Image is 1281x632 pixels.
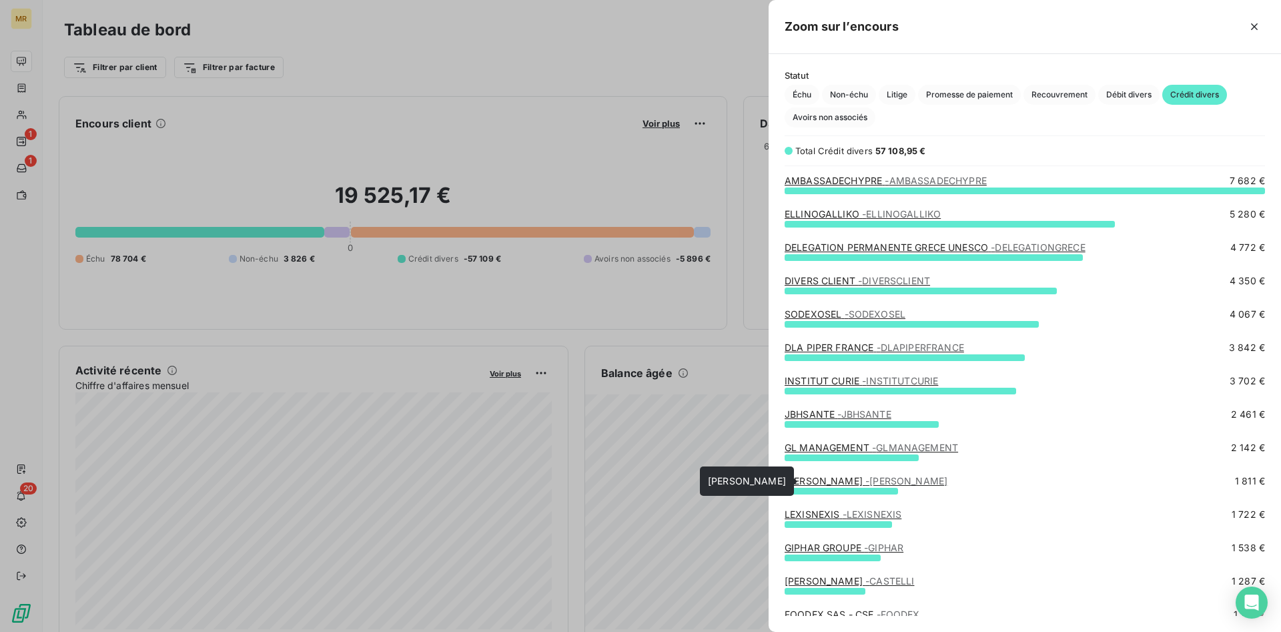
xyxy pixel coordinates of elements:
[785,609,920,620] a: FOODEX SAS - CSE
[1234,608,1265,621] span: 1 135 €
[1230,241,1265,254] span: 4 772 €
[1231,441,1265,454] span: 2 142 €
[785,70,1265,81] span: Statut
[991,242,1085,253] span: - DELEGATIONGRECE
[865,475,947,487] span: - [PERSON_NAME]
[1232,575,1265,588] span: 1 287 €
[785,575,914,587] a: [PERSON_NAME]
[1236,587,1268,619] div: Open Intercom Messenger
[877,342,964,353] span: - DLAPIPERFRANCE
[918,85,1021,105] button: Promesse de paiement
[865,575,914,587] span: - CASTELLI
[1162,85,1227,105] button: Crédit divers
[875,145,926,156] span: 57 108,95 €
[1230,374,1265,388] span: 3 702 €
[845,308,906,320] span: - SODEXOSEL
[1229,341,1265,354] span: 3 842 €
[769,174,1281,616] div: grid
[785,208,941,220] a: ELLINOGALLIKO
[1230,174,1265,188] span: 7 682 €
[877,609,920,620] span: - FOODEX
[1230,308,1265,321] span: 4 067 €
[862,375,938,386] span: - INSTITUTCURIE
[785,308,905,320] a: SODEXOSEL
[1235,475,1265,488] span: 1 811 €
[864,542,903,553] span: - GIPHAR
[1232,508,1265,521] span: 1 722 €
[785,17,899,36] h5: Zoom sur l’encours
[785,475,947,487] a: [PERSON_NAME]
[785,175,987,186] a: AMBASSADECHYPRE
[785,342,964,353] a: DLA PIPER FRANCE
[1023,85,1096,105] button: Recouvrement
[785,242,1086,253] a: DELEGATION PERMANENTE GRECE UNESCO
[837,408,891,420] span: - JBHSANTE
[785,509,901,520] a: LEXISNEXIS
[862,208,941,220] span: - ELLINOGALLIKO
[785,408,891,420] a: JBHSANTE
[858,275,930,286] span: - DIVERSCLIENT
[785,107,875,127] button: Avoirs non associés
[785,85,819,105] button: Échu
[1230,274,1265,288] span: 4 350 €
[822,85,876,105] button: Non-échu
[1230,208,1265,221] span: 5 280 €
[785,542,903,553] a: GIPHAR GROUPE
[1232,541,1265,555] span: 1 538 €
[879,85,915,105] button: Litige
[872,442,958,453] span: - GLMANAGEMENT
[843,509,902,520] span: - LEXISNEXIS
[885,175,986,186] span: - AMBASSADECHYPRE
[785,375,938,386] a: INSTITUT CURIE
[1231,408,1265,421] span: 2 461 €
[785,442,958,453] a: GL MANAGEMENT
[708,475,786,487] span: [PERSON_NAME]
[1098,85,1160,105] button: Débit divers
[785,275,930,286] a: DIVERS CLIENT
[795,145,873,156] span: Total Crédit divers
